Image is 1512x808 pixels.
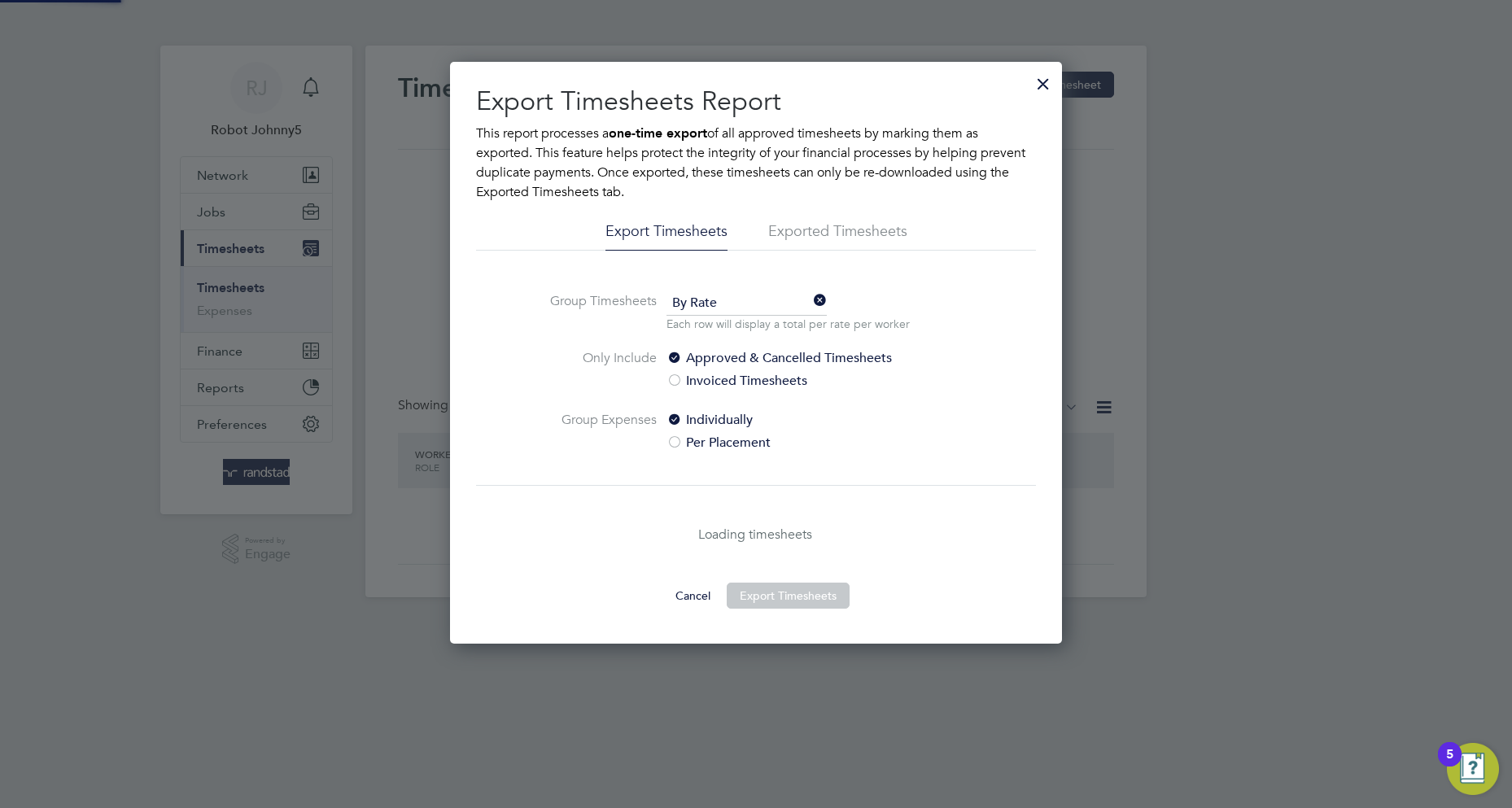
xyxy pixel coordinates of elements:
h2: Export Timesheets Report [476,85,1036,119]
label: Per Placement [666,433,939,452]
b: one-time export [609,125,707,141]
label: Invoiced Timesheets [666,371,939,391]
span: By Rate [666,291,827,316]
p: This report processes a of all approved timesheets by marking them as exported. This feature help... [476,124,1036,202]
label: Only Include [535,348,657,391]
label: Group Timesheets [535,291,657,329]
li: Exported Timesheets [768,221,907,251]
label: Approved & Cancelled Timesheets [666,348,939,368]
label: Individually [666,410,939,430]
li: Export Timesheets [605,221,728,251]
p: Loading timesheets [476,525,1036,544]
button: Export Timesheets [727,583,850,609]
button: Cancel [662,583,723,609]
label: Group Expenses [535,410,657,452]
button: Open Resource Center, 5 new notifications [1447,743,1499,795]
p: Each row will display a total per rate per worker [666,316,910,332]
div: 5 [1446,754,1453,775]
